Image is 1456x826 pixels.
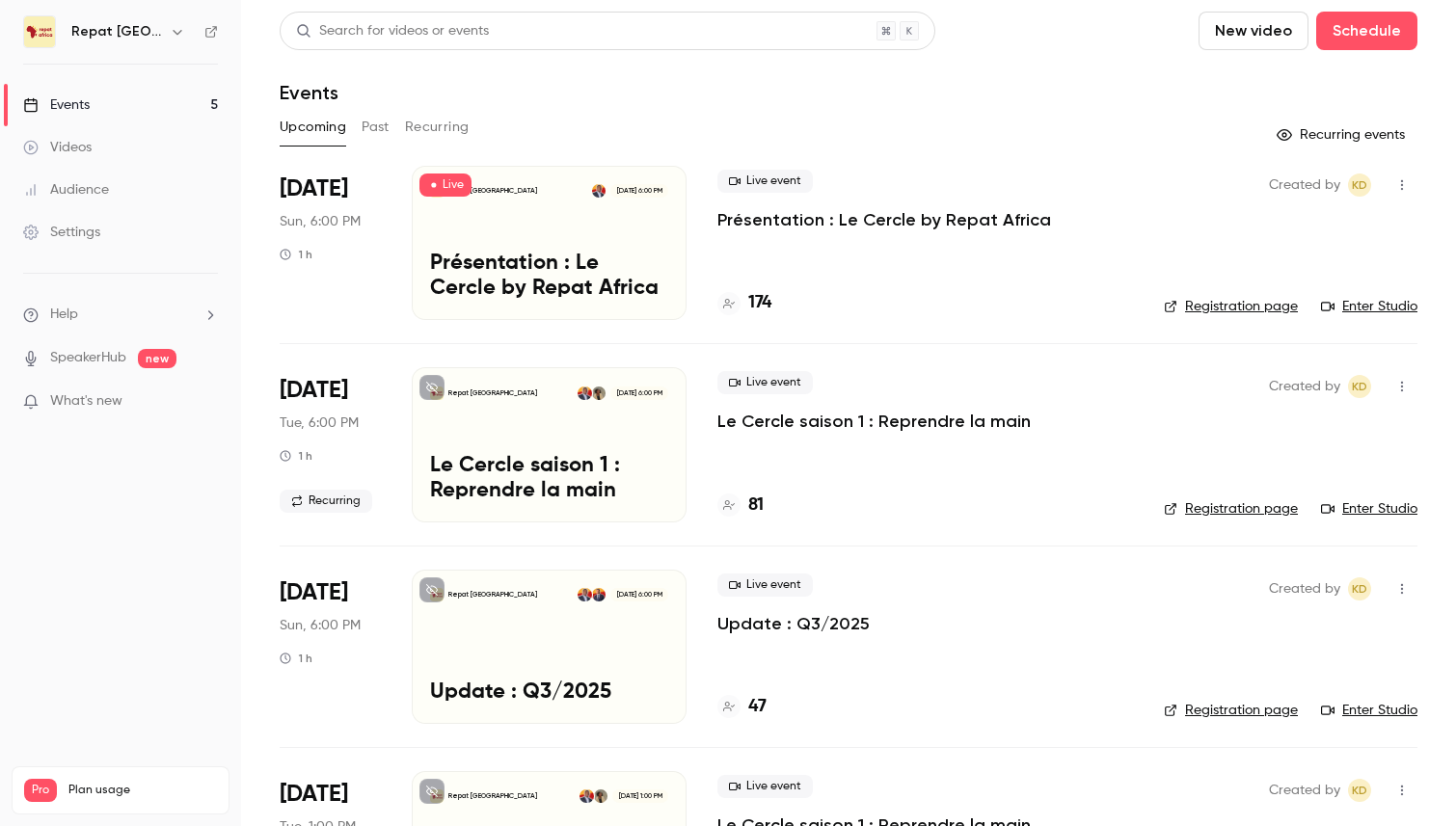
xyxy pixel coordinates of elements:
span: KD [1352,173,1367,197]
span: [DATE] [280,577,348,608]
span: Live [419,173,472,197]
img: Repat Africa [24,16,55,47]
a: 47 [717,694,767,720]
span: [DATE] [280,375,348,406]
a: Registration page [1164,499,1298,519]
div: Sep 14 Sun, 8:00 PM (Europe/Brussels) [280,166,381,320]
img: Oumou Diarisso [594,789,607,803]
a: SpeakerHub [50,348,126,368]
a: Update : Q3/2025Repat [GEOGRAPHIC_DATA]Mounir TelkassKara Diaby[DATE] 6:00 PMUpdate : Q3/2025 [412,570,687,724]
img: Oumou Diarisso [592,386,606,400]
span: [DATE] [280,173,348,204]
div: Audience [23,180,109,200]
button: Past [362,112,390,143]
div: 1 h [280,448,312,464]
span: KD [1352,779,1367,802]
p: Repat [GEOGRAPHIC_DATA] [448,590,537,600]
img: Kara Diaby [578,386,591,400]
a: Enter Studio [1321,499,1417,519]
span: Recurring [280,490,372,513]
span: Sun, 6:00 PM [280,212,361,231]
a: Update : Q3/2025 [717,612,870,635]
span: Pro [24,779,57,802]
span: Created by [1269,779,1340,802]
button: Upcoming [280,112,346,143]
p: Repat [GEOGRAPHIC_DATA] [448,791,537,801]
span: [DATE] [280,779,348,810]
div: Sep 23 Tue, 8:00 PM (Europe/Paris) [280,367,381,521]
span: Live event [717,573,813,597]
h4: 81 [748,493,764,519]
button: New video [1199,12,1308,50]
img: Kara Diaby [592,184,606,198]
li: help-dropdown-opener [23,305,218,325]
span: Created by [1269,577,1340,600]
span: Help [50,305,78,325]
p: Repat [GEOGRAPHIC_DATA] [448,388,537,398]
a: Enter Studio [1321,701,1417,720]
span: [DATE] 1:00 PM [612,789,667,803]
button: Schedule [1316,12,1417,50]
span: Live event [717,170,813,193]
div: Videos [23,138,92,157]
a: Registration page [1164,297,1298,316]
span: Kara Diaby [1348,375,1371,398]
span: Live event [717,371,813,394]
h1: Events [280,81,338,104]
h6: Repat [GEOGRAPHIC_DATA] [71,22,162,41]
span: [DATE] 6:00 PM [610,588,667,601]
div: 1 h [280,247,312,262]
span: new [138,349,176,368]
p: Update : Q3/2025 [430,680,668,706]
span: Live event [717,775,813,798]
a: Le Cercle saison 1 : Reprendre la mainRepat [GEOGRAPHIC_DATA]Oumou DiarissoKara Diaby[DATE] 6:00 ... [412,367,687,521]
a: Enter Studio [1321,297,1417,316]
span: Created by [1269,375,1340,398]
a: Le Cercle saison 1 : Reprendre la main [717,410,1031,433]
h4: 47 [748,694,767,720]
h4: 174 [748,290,771,316]
span: Plan usage [68,783,217,798]
a: 174 [717,290,771,316]
a: Présentation : Le Cercle by Repat AfricaRepat [GEOGRAPHIC_DATA]Kara Diaby[DATE] 6:00 PMPrésentati... [412,166,687,320]
img: Mounir Telkass [592,588,606,601]
span: Kara Diaby [1348,779,1371,802]
span: [DATE] 6:00 PM [610,184,667,198]
a: Registration page [1164,701,1298,720]
span: Sun, 6:00 PM [280,616,361,635]
div: Search for videos or events [296,21,489,41]
div: Settings [23,223,100,242]
button: Recurring [405,112,470,143]
iframe: Noticeable Trigger [195,393,218,411]
p: Repat [GEOGRAPHIC_DATA] [448,186,537,196]
button: Recurring events [1268,120,1417,150]
img: Kara Diaby [578,588,591,601]
div: Events [23,95,90,115]
span: [DATE] 6:00 PM [610,386,667,400]
p: Le Cercle saison 1 : Reprendre la main [430,454,668,504]
span: KD [1352,577,1367,600]
a: 81 [717,493,764,519]
span: What's new [50,391,122,412]
span: KD [1352,375,1367,398]
div: 1 h [280,651,312,666]
a: Présentation : Le Cercle by Repat Africa [717,208,1051,231]
div: Sep 28 Sun, 8:00 PM (Europe/Brussels) [280,570,381,724]
span: Created by [1269,173,1340,197]
span: Kara Diaby [1348,577,1371,600]
img: Kara Diaby [580,789,593,803]
span: Kara Diaby [1348,173,1371,197]
p: Présentation : Le Cercle by Repat Africa [430,252,668,302]
span: Tue, 6:00 PM [280,413,359,433]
